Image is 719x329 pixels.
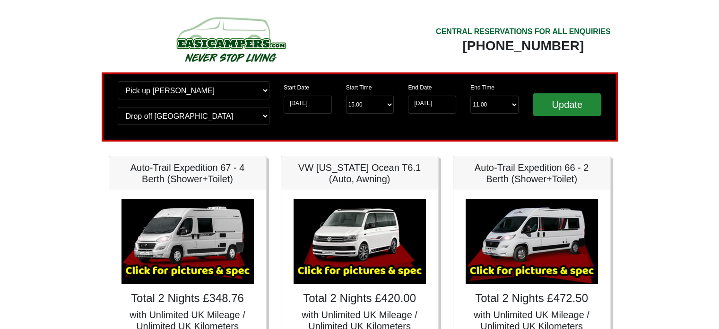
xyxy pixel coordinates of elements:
[141,13,321,65] img: campers-checkout-logo.png
[436,37,611,54] div: [PHONE_NUMBER]
[463,292,601,305] h4: Total 2 Nights £472.50
[533,93,602,116] input: Update
[291,292,429,305] h4: Total 2 Nights £420.00
[408,83,432,92] label: End Date
[463,162,601,185] h5: Auto-Trail Expedition 66 - 2 Berth (Shower+Toilet)
[284,83,309,92] label: Start Date
[436,26,611,37] div: CENTRAL RESERVATIONS FOR ALL ENQUIRIES
[294,199,426,284] img: VW California Ocean T6.1 (Auto, Awning)
[408,96,456,114] input: Return Date
[346,83,372,92] label: Start Time
[284,96,332,114] input: Start Date
[119,292,257,305] h4: Total 2 Nights £348.76
[291,162,429,185] h5: VW [US_STATE] Ocean T6.1 (Auto, Awning)
[121,199,254,284] img: Auto-Trail Expedition 67 - 4 Berth (Shower+Toilet)
[466,199,598,284] img: Auto-Trail Expedition 66 - 2 Berth (Shower+Toilet)
[119,162,257,185] h5: Auto-Trail Expedition 67 - 4 Berth (Shower+Toilet)
[470,83,494,92] label: End Time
